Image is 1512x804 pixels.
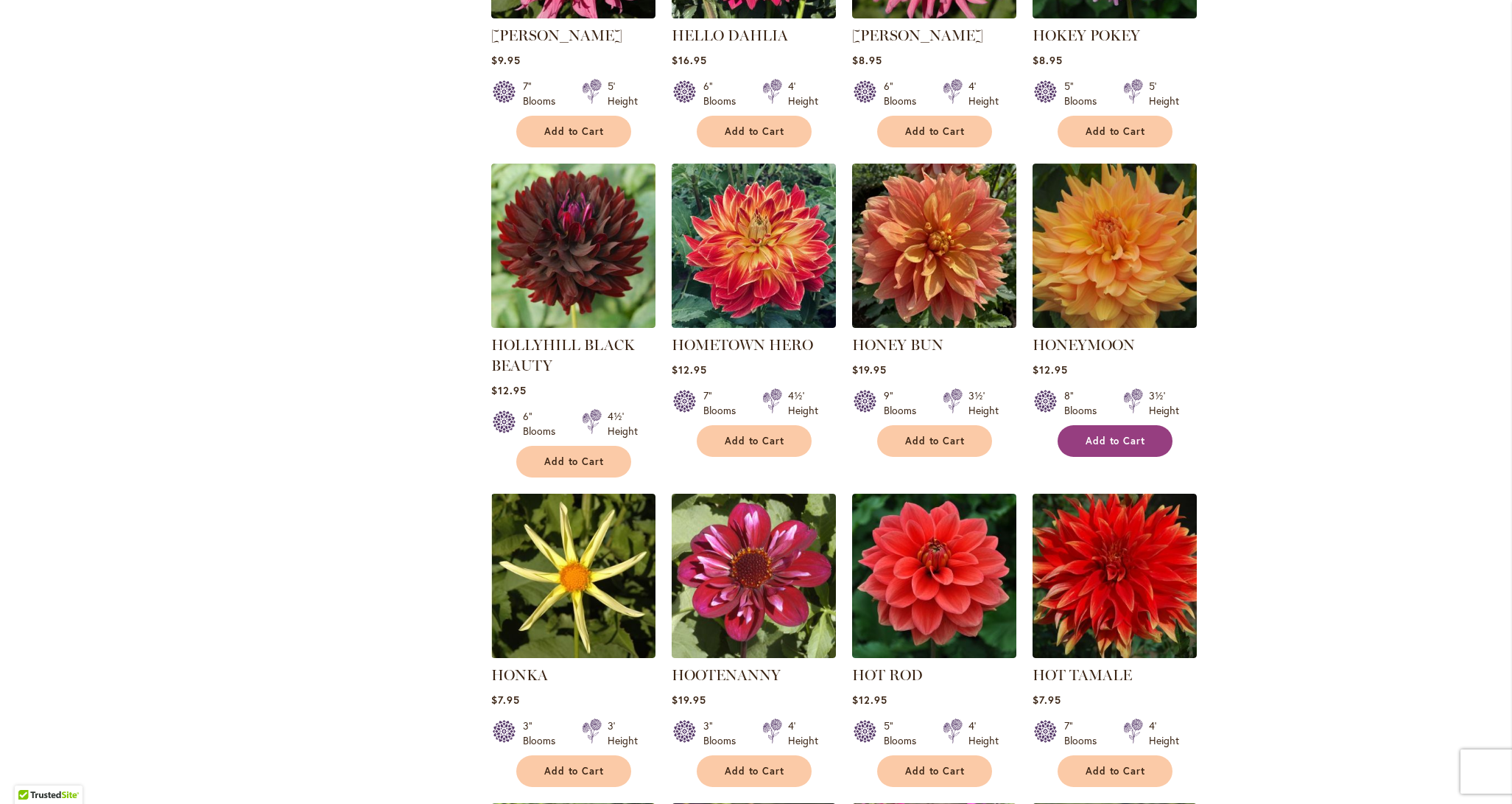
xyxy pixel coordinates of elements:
img: Hot Tamale [1033,494,1197,658]
button: Add to Cart [697,755,812,787]
button: Add to Cart [516,116,631,147]
a: HERBERT SMITH [852,7,1016,21]
img: HOLLYHILL BLACK BEAUTY [491,164,655,328]
img: Honey Bun [852,164,1016,328]
span: $12.95 [672,363,707,377]
span: Add to Cart [544,765,605,777]
a: HELLO DAHLIA [672,27,788,44]
div: 8" Blooms [1064,388,1105,418]
a: HOT ROD [852,647,1016,661]
a: HONEY BUN [852,336,943,354]
span: Add to Cart [905,125,966,138]
a: HONEYMOON [1033,336,1135,354]
a: HOT ROD [852,666,923,684]
button: Add to Cart [1058,116,1172,147]
a: Hot Tamale [1033,647,1197,661]
span: Add to Cart [544,125,605,138]
span: Add to Cart [725,435,785,447]
img: HOT ROD [852,494,1016,658]
a: [PERSON_NAME] [852,27,983,44]
div: 3" Blooms [703,719,745,748]
div: 7" Blooms [523,79,564,108]
a: HOMETOWN HERO [672,336,813,354]
div: 4' Height [788,719,818,748]
span: $8.95 [1033,53,1063,67]
div: 3½' Height [1149,388,1179,418]
div: 5' Height [608,79,638,108]
div: 3" Blooms [523,719,564,748]
span: Add to Cart [725,125,785,138]
a: HONKA [491,666,548,684]
span: $7.95 [491,693,520,707]
span: $12.95 [1033,363,1068,377]
iframe: Launch Accessibility Center [11,752,52,793]
span: Add to Cart [725,765,785,777]
div: 5" Blooms [884,719,925,748]
button: Add to Cart [1058,425,1172,457]
a: HOKEY POKEY [1033,7,1197,21]
a: HOMETOWN HERO [672,317,836,331]
div: 3½' Height [968,388,999,418]
span: $8.95 [852,53,882,67]
img: HOOTENANNY [672,494,836,658]
a: HOOTENANNY [672,647,836,661]
span: Add to Cart [544,455,605,468]
span: $9.95 [491,53,521,67]
div: 4½' Height [608,409,638,438]
button: Add to Cart [877,755,992,787]
div: 4½' Height [788,388,818,418]
div: 5' Height [1149,79,1179,108]
span: Add to Cart [1086,125,1146,138]
a: HOLLYHILL BLACK BEAUTY [491,317,655,331]
div: 4' Height [1149,719,1179,748]
a: [PERSON_NAME] [491,27,622,44]
a: HOKEY POKEY [1033,27,1140,44]
img: Honeymoon [1033,164,1197,328]
span: $19.95 [852,363,887,377]
button: Add to Cart [877,425,992,457]
a: HONKA [491,647,655,661]
span: $16.95 [672,53,707,67]
div: 7" Blooms [1064,719,1105,748]
div: 6" Blooms [703,79,745,108]
a: HOOTENANNY [672,666,781,684]
span: $12.95 [852,693,887,707]
span: Add to Cart [905,765,966,777]
div: 6" Blooms [884,79,925,108]
span: $19.95 [672,693,706,707]
button: Add to Cart [877,116,992,147]
span: Add to Cart [1086,765,1146,777]
span: Add to Cart [1086,435,1146,447]
span: $7.95 [1033,693,1061,707]
div: 4' Height [968,719,999,748]
a: HOT TAMALE [1033,666,1132,684]
div: 3' Height [608,719,638,748]
span: $12.95 [491,383,527,397]
a: HELEN RICHMOND [491,7,655,21]
a: Honey Bun [852,317,1016,331]
a: Hello Dahlia [672,7,836,21]
img: HOMETOWN HERO [672,164,836,328]
a: Honeymoon [1033,317,1197,331]
button: Add to Cart [697,116,812,147]
button: Add to Cart [1058,755,1172,787]
a: HOLLYHILL BLACK BEAUTY [491,336,635,374]
button: Add to Cart [697,425,812,457]
button: Add to Cart [516,446,631,478]
span: Add to Cart [905,435,966,447]
div: 7" Blooms [703,388,745,418]
img: HONKA [491,494,655,658]
div: 4' Height [788,79,818,108]
div: 9" Blooms [884,388,925,418]
div: 5" Blooms [1064,79,1105,108]
div: 4' Height [968,79,999,108]
div: 6" Blooms [523,409,564,438]
button: Add to Cart [516,755,631,787]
